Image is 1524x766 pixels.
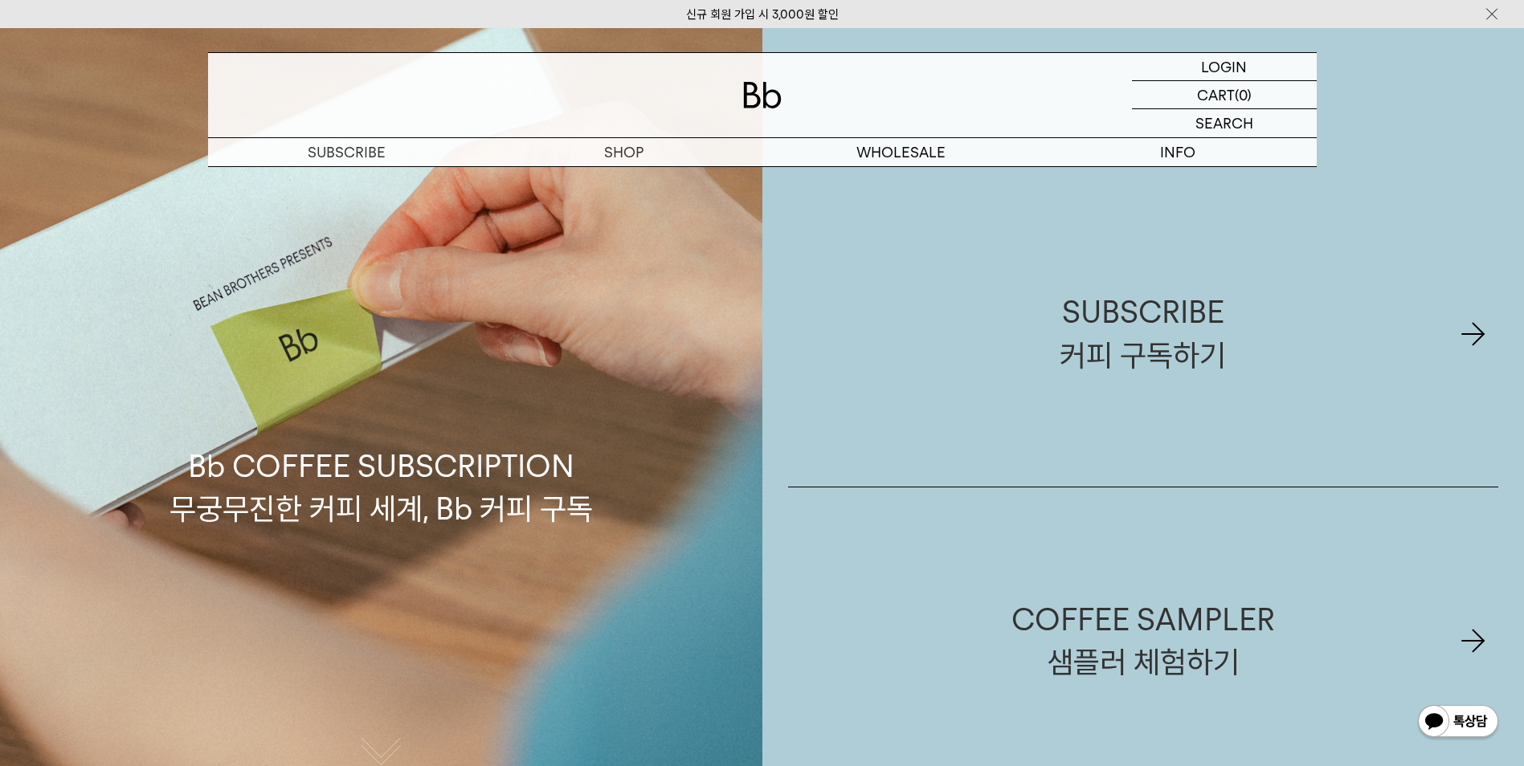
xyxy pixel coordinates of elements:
img: 로고 [743,82,782,108]
p: SEARCH [1195,109,1253,137]
a: SUBSCRIBE [208,138,485,166]
a: CART (0) [1132,81,1317,109]
p: INFO [1040,138,1317,166]
p: Bb COFFEE SUBSCRIPTION 무궁무진한 커피 세계, Bb 커피 구독 [170,292,593,530]
p: WHOLESALE [762,138,1040,166]
div: COFFEE SAMPLER 샘플러 체험하기 [1011,598,1275,683]
a: SHOP [485,138,762,166]
a: LOGIN [1132,53,1317,81]
a: SUBSCRIBE커피 구독하기 [788,181,1499,487]
img: 카카오톡 채널 1:1 채팅 버튼 [1416,703,1500,742]
p: LOGIN [1201,53,1247,80]
p: CART [1197,81,1235,108]
p: (0) [1235,81,1252,108]
div: SUBSCRIBE 커피 구독하기 [1060,291,1226,376]
a: 신규 회원 가입 시 3,000원 할인 [686,7,839,22]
